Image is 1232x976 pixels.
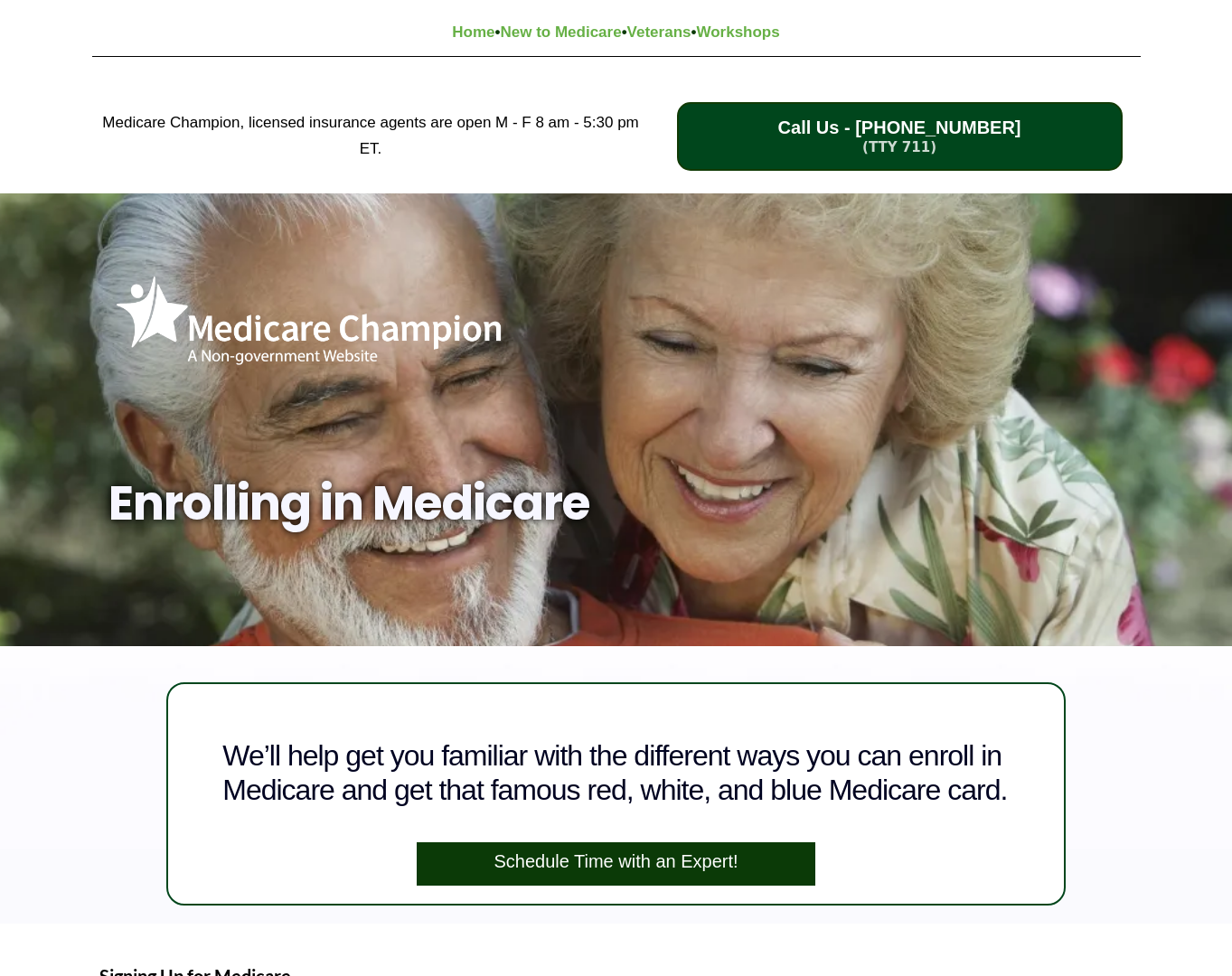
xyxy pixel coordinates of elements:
a: Schedule Time with an Expert! [417,842,814,886]
a: Call Us - 1-833-823-1990 (TTY 711) [677,102,1123,171]
span: Call Us - [PHONE_NUMBER] [778,117,1021,138]
span: (TTY 711) [862,139,936,155]
strong: • [495,23,501,41]
a: New to Medicare [500,23,621,41]
span: Schedule Time with an Expert! [494,851,738,872]
strong: • [691,23,696,41]
h2: Medicare Champion, licensed insurance agents are open M - F 8 am - 5:30 pm ET. [92,110,650,163]
h1: We’ll help get you familiar with the different ways you can enroll in Medicare and get that famou... [222,738,1010,842]
strong: • [622,23,627,41]
strong: Enrolling in Medicare [108,470,590,536]
a: Home [452,23,494,41]
a: Veterans [627,23,691,41]
a: Workshops [696,23,779,41]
